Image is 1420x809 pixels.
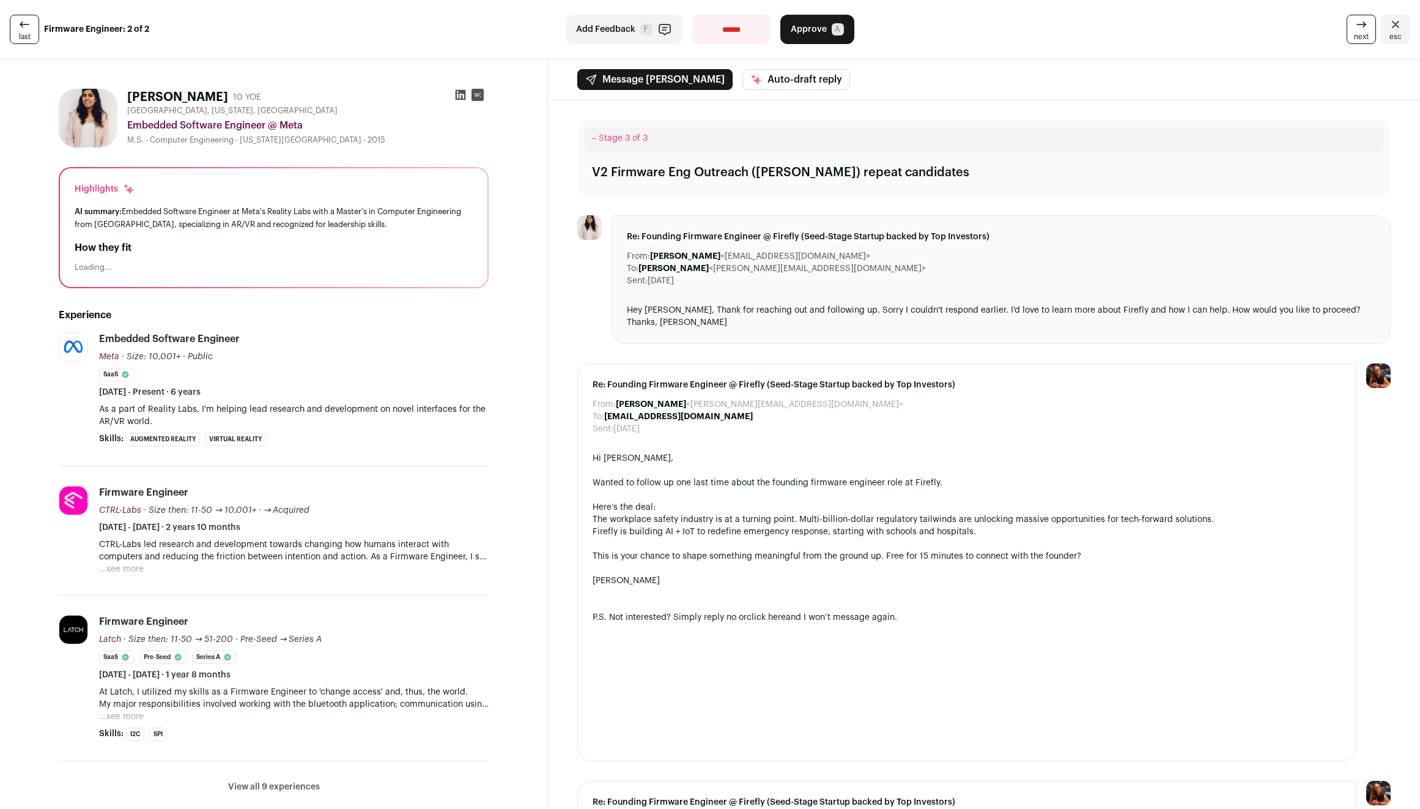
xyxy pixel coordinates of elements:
div: Loading... [75,263,473,272]
div: Hey [PERSON_NAME], Thank for reaching out and following up. Sorry I couldn't respond earlier. I'd... [627,304,1375,329]
div: 10 YOE [233,91,261,103]
div: Embedded Software Engineer [99,332,240,346]
span: AI summary: [75,207,122,215]
button: ...see more [99,710,144,723]
span: · Size: 10,001+ [122,352,180,361]
span: · Size then: 11-50 → 10,001+ [144,506,256,515]
a: next [1347,15,1376,44]
span: Re: Founding Firmware Engineer @ Firefly (Seed-Stage Startup backed by Top Investors) [593,379,1341,391]
a: click here [747,613,786,622]
div: Here’s the deal: [593,501,1341,513]
dt: Sent: [627,275,648,287]
b: [PERSON_NAME] [638,264,709,273]
li: Augmented Reality [126,433,200,446]
span: Latch [99,635,121,644]
img: 13968079-medium_jpg [1366,781,1391,805]
div: Embedded Software Engineer at Meta's Reality Labs with a Master's in Computer Engineering from [G... [75,205,473,231]
span: [DATE] - Present · 6 years [99,386,201,398]
p: As a part of Reality Labs, I'm helping lead research and development on novel interfaces for the ... [99,403,489,428]
h2: How they fit [75,240,473,255]
span: [DATE] - [DATE] · 1 year 8 months [99,669,231,681]
span: Re: Founding Firmware Engineer @ Firefly (Seed-Stage Startup backed by Top Investors) [627,231,1375,243]
div: Embedded Software Engineer @ Meta [127,118,489,133]
dd: [DATE] [613,423,640,435]
span: Re: Founding Firmware Engineer @ Firefly (Seed-Stage Startup backed by Top Investors) [593,796,1341,808]
li: Virtual Reality [205,433,266,446]
li: SaaS [99,368,135,381]
h2: Experience [59,308,489,322]
li: The workplace safety industry is at a turning point. Multi-billion-dollar regulatory tailwinds ar... [593,513,1341,526]
span: A [832,23,844,35]
h1: [PERSON_NAME] [127,89,228,106]
dt: To: [593,411,604,423]
div: M.S. - Computer Engineering - [US_STATE][GEOGRAPHIC_DATA] - 2015 [127,135,489,145]
span: [DATE] - [DATE] · 2 years 10 months [99,521,240,534]
span: last [19,32,31,42]
img: 7b27a4d9dc138c4debcc0db4510fce25e03ad5fa94249aa5052075ceecfd6446.jpg [59,616,87,644]
div: P.S. Not interested? Simply reply no or and I won’t message again. [593,611,1341,624]
li: Series A [192,651,237,664]
a: Close [1381,15,1410,44]
p: CTRL-Labs led research and development towards changing how humans interact with computers and re... [99,539,489,563]
button: Add Feedback F [566,15,682,44]
span: · [235,633,238,646]
span: → Acquired [264,506,310,515]
span: Skills: [99,433,124,445]
span: Stage 3 of 3 [599,134,648,143]
dt: To: [627,263,638,275]
p: At Latch, I utilized my skills as a Firmware Engineer to 'change access' and, thus, the world. My... [99,686,489,710]
dt: From: [593,398,616,411]
button: Auto-draft reply [742,69,850,90]
span: Public [188,352,213,361]
div: Wanted to follow up one last time about the founding firmware engineer role at Firefly. [593,477,1341,489]
span: · [183,351,185,363]
div: This is your chance to shape something meaningful from the ground up. Free for 15 minutes to conn... [593,550,1341,562]
dt: From: [627,250,650,263]
span: – [592,134,596,143]
span: Skills: [99,728,124,740]
li: I2C [126,728,144,741]
span: [GEOGRAPHIC_DATA], [US_STATE], [GEOGRAPHIC_DATA] [127,106,338,116]
span: esc [1389,32,1402,42]
span: next [1354,32,1369,42]
li: SPI [149,728,167,741]
dd: <[PERSON_NAME][EMAIL_ADDRESS][DOMAIN_NAME]> [638,263,926,275]
img: afd10b684991f508aa7e00cdd3707b66af72d1844587f95d1f14570fec7d3b0c.jpg [59,333,87,361]
strong: Firmware Engineer: 2 of 2 [44,23,149,35]
span: Meta [99,352,119,361]
b: [PERSON_NAME] [616,400,686,409]
div: Hi [PERSON_NAME], [593,452,1341,464]
dd: [DATE] [648,275,674,287]
span: Add Feedback [576,23,635,35]
div: Firmware Engineer [99,486,188,499]
div: V2 Firmware Eng Outreach ([PERSON_NAME]) repeat candidates [592,164,969,181]
img: 15ac9aa98614140c782ae24da459aa83a473540fb8abc63cd28f90ecd9524eab [577,215,602,240]
span: Approve [791,23,827,35]
button: View all 9 experiences [228,781,320,793]
button: ...see more [99,563,144,575]
button: Approve A [780,15,854,44]
img: 13968079-medium_jpg [1366,363,1391,388]
div: [PERSON_NAME] [593,575,1341,587]
div: Firmware Engineer [99,615,188,628]
img: 1e4242f79cf414b82c3f03f864eb286c7746920b3016c63848a23b0ae090aa6a.jpg [59,487,87,515]
li: Pre-seed [139,651,187,664]
span: F [640,23,653,35]
dt: Sent: [593,423,613,435]
dd: <[EMAIL_ADDRESS][DOMAIN_NAME]> [650,250,870,263]
li: Firefly is building AI + IoT to redefine emergency response, starting with schools and hospitals. [593,526,1341,538]
button: Message [PERSON_NAME] [577,69,733,90]
img: 15ac9aa98614140c782ae24da459aa83a473540fb8abc63cd28f90ecd9524eab [59,89,117,147]
dd: <[PERSON_NAME][EMAIL_ADDRESS][DOMAIN_NAME]> [616,398,903,411]
li: SaaS [99,651,135,664]
a: last [10,15,39,44]
span: CTRL-Labs [99,506,141,515]
span: · [259,504,261,516]
span: · Size then: 11-50 → 51-200 [124,635,233,644]
b: [EMAIL_ADDRESS][DOMAIN_NAME] [604,412,753,421]
div: Highlights [75,183,135,195]
span: Pre-Seed → Series A [240,635,322,644]
b: [PERSON_NAME] [650,252,720,261]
